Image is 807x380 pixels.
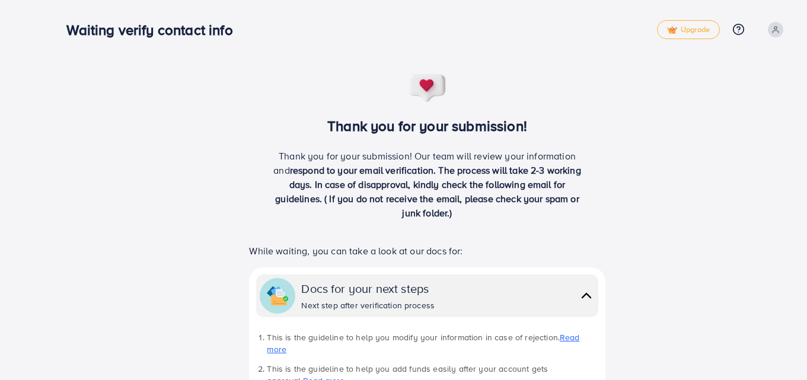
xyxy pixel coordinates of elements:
[657,20,720,39] a: tickUpgrade
[301,280,435,297] div: Docs for your next steps
[267,331,598,356] li: This is the guideline to help you modify your information in case of rejection.
[267,331,579,355] a: Read more
[301,299,435,311] div: Next step after verification process
[275,164,581,219] span: respond to your email verification. The process will take 2-3 working days. In case of disapprova...
[269,149,586,220] p: Thank you for your submission! Our team will review your information and
[249,244,605,258] p: While waiting, you can take a look at our docs for:
[66,21,242,39] h3: Waiting verify contact info
[578,287,595,304] img: collapse
[667,26,677,34] img: tick
[408,74,447,103] img: success
[667,25,710,34] span: Upgrade
[229,117,625,135] h3: Thank you for your submission!
[267,285,288,306] img: collapse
